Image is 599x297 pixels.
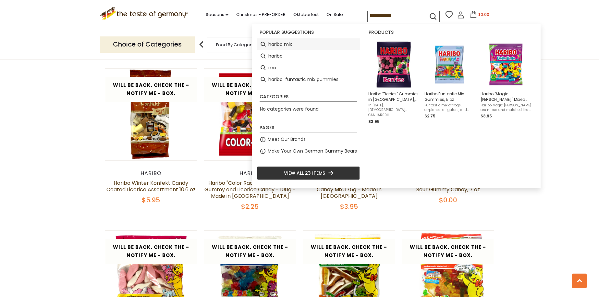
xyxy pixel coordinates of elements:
li: mix [257,62,360,74]
span: $5.95 [142,196,160,205]
li: Haribo "Magic Balla-Balla" Mixed Gummy and Marshmallow Candies, 160g - Made in Germany [478,38,534,128]
img: Haribo [105,69,197,161]
p: Choice of Categories [100,36,195,52]
a: Christmas - PRE-ORDER [236,11,286,18]
li: haribo funtastic mix gummies [257,74,360,85]
div: Haribo [204,170,296,177]
span: In [DATE], [DEMOGRAPHIC_DATA] [DEMOGRAPHIC_DATA] candy maker [PERSON_NAME] introduced a revolutio... [368,103,419,112]
li: View all 23 items [257,166,360,180]
li: haribo mix [257,38,360,50]
a: Meet Our Brands [268,136,306,143]
a: Haribo "Color Rado" Variety Pack Gummy and Licorice Candy - 100g - Made in [GEOGRAPHIC_DATA] [204,179,296,200]
li: Haribo Funtastic Mix Gummies, 5 oz [422,38,478,128]
img: Haribo Funtastic Mix [426,41,473,88]
a: Make Your Own German Gummy Bears [268,147,357,155]
span: Funtastic mix of frogs, airplanes, alligators, and robots - each in a variety of flavors! In [DAT... [424,103,475,112]
span: Haribo "Berries" Gummies in [GEOGRAPHIC_DATA], 175g - made in [GEOGRAPHIC_DATA] [368,91,419,102]
li: Meet Our Brands [257,134,360,145]
a: Haribo Winter Konfekt Candy Coated Licorice Assortment 10.6 oz [106,179,196,193]
span: Haribo "Magic [PERSON_NAME]" Mixed Gummy and Marshmallow Candies, 160g - Made in [GEOGRAPHIC_DATA] [481,91,532,102]
a: Food By Category [216,42,254,47]
li: Make Your Own German Gummy Bears [257,145,360,157]
span: $3.95 [368,119,380,124]
img: previous arrow [195,38,208,51]
a: On Sale [326,11,343,18]
img: Haribo [204,69,296,161]
li: Products [369,30,535,37]
span: $0.00 [478,12,489,17]
span: $0.00 [439,196,457,205]
a: Haribo "Magic [PERSON_NAME]" Mixed Gummy and Marshmallow Candies, 160g - Made in [GEOGRAPHIC_DATA... [481,41,532,125]
a: Seasons [206,11,228,18]
span: CANHAR0011 [368,113,419,117]
span: Haribo Magic [PERSON_NAME] are mixed and matched like a pro-sport team: These delicious veggie fr... [481,103,532,112]
li: Popular suggestions [260,30,357,37]
span: View all 23 items [284,169,325,177]
span: Haribo Funtastic Mix Gummies, 5 oz [424,91,475,102]
li: Haribo "Berries" Gummies in Bag, 175g - made in Germany [366,38,422,128]
span: $3.95 [481,113,492,119]
span: $2.25 [241,202,259,211]
a: Oktoberfest [293,11,319,18]
div: Instant Search Results [252,24,541,188]
li: haribo [257,50,360,62]
a: Haribo Funtastic MixHaribo Funtastic Mix Gummies, 5 ozFuntastic mix of frogs, airplanes, alligato... [424,41,475,125]
span: $3.95 [340,202,358,211]
a: Haribo "Berries" Gummies in [GEOGRAPHIC_DATA], 175g - made in [GEOGRAPHIC_DATA]In [DATE], [DEMOGR... [368,41,419,125]
span: No categories were found [260,106,319,112]
a: Haribo "Phantasia" Fruity Gummy Candy Mix, 175g - Made in [GEOGRAPHIC_DATA] [307,179,391,200]
span: $2.75 [424,113,435,119]
li: Pages [260,125,357,132]
div: Haribo [105,170,197,177]
li: Categories [260,94,357,101]
button: $0.00 [466,11,493,20]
